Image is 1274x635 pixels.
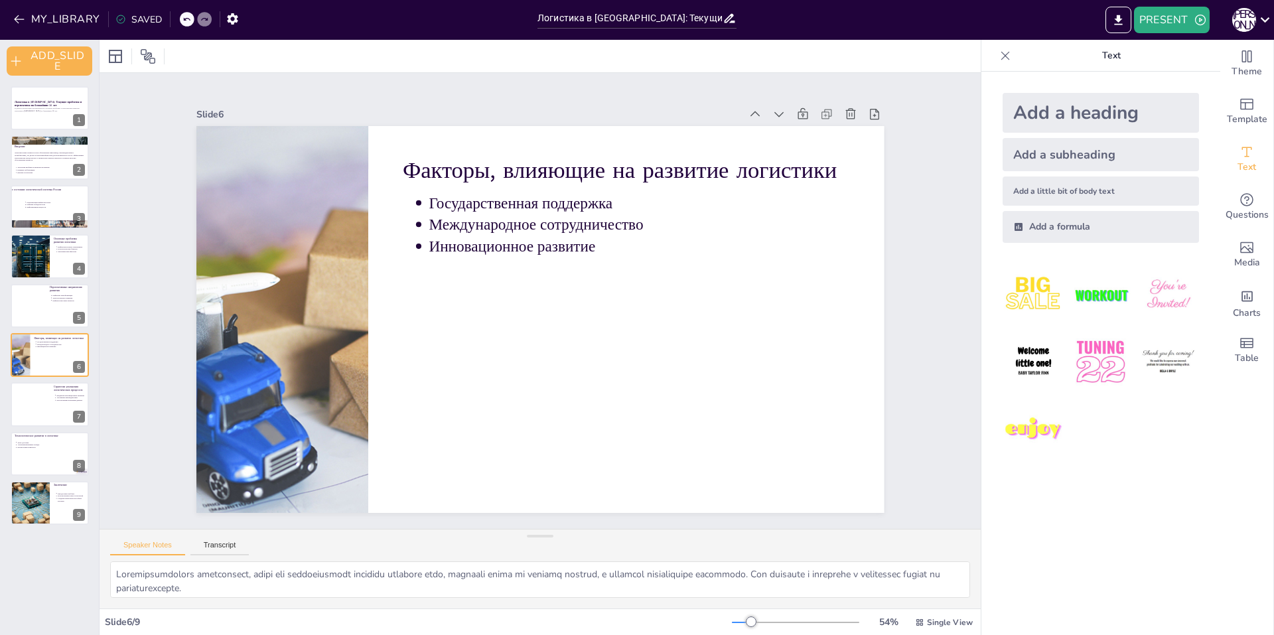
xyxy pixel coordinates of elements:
[140,48,156,64] span: Position
[58,246,86,248] p: Инфраструктурные ограничения
[17,169,85,171] p: Влияние глобализации
[1003,211,1199,243] div: Add a formula
[34,336,85,340] p: Факторы, влияющие на развитие логистики
[1070,331,1131,393] img: 5.jpeg
[429,236,849,257] p: Инновационное развитие
[27,206,94,208] p: Цифровизация процессов
[11,284,89,328] div: Цифровая трансформацияТехнологическое развитиеИнфраструктурные проекты7d2fbee1-29/472b2cf0-9871-4...
[73,213,85,225] div: 3
[1137,331,1199,393] img: 6.jpeg
[17,441,85,444] p: Дрон-доставка
[1238,160,1256,175] span: Text
[37,346,85,348] p: Инновационное развитие
[1235,351,1259,366] span: Table
[105,46,126,67] div: Layout
[7,46,92,76] button: ADD_SLIDE
[1233,306,1261,320] span: Charts
[1137,264,1199,326] img: 3.jpeg
[927,617,973,628] span: Single View
[11,135,89,179] div: https://cdn.sendsteps.com/images/slides/2025_05_10_06_22-38ijCbDBj1YCyBFx.jpegВведениеЛогистика и...
[37,343,85,346] p: Международное сотрудничество
[73,509,85,521] div: 9
[115,13,162,26] div: SAVED
[110,561,970,598] textarea: Loremipsumdolor sitametco, adipisc elitseddo eiusmodtempori u laboreetd magnaa, enima minimveniam...
[52,297,85,299] p: Технологическое развитие
[1227,112,1267,127] span: Template
[17,171,85,174] p: Вызовы в логистике
[54,237,85,244] p: Основные проблемы развития логистики
[190,541,249,555] button: Transcript
[58,248,86,251] p: Технологические барьеры
[54,385,85,392] p: Стратегии улучшения логистических процессов
[15,145,85,149] p: Введение
[15,151,85,161] p: Логистика играет важную роль в обеспечении связи между производителями и потребителями, что делае...
[58,495,86,498] p: Использование новых технологий
[1070,264,1131,326] img: 2.jpeg
[17,444,85,447] p: Автоматизированные склады
[11,86,89,130] div: Логистика в [GEOGRAPHIC_DATA]: Текущие проблемы и перспективы на ближайшие 10 летВ данной презент...
[73,312,85,324] div: 5
[11,481,89,525] div: 9
[56,397,85,399] p: Улучшение взаимодействия
[1003,399,1064,460] img: 7.jpeg
[110,541,185,555] button: Speaker Notes
[1003,264,1064,326] img: 1.jpeg
[3,188,74,192] p: Текущее состояние логистической системы России
[52,294,85,297] p: Цифровая трансформация
[11,432,89,476] div: 8
[50,285,85,293] p: Перспективные направления развития
[1232,7,1256,33] button: О [PERSON_NAME]
[27,204,94,206] p: Развитие складской сети
[429,192,849,214] p: Государственная поддержка
[56,394,85,397] p: Внедрение инновационных решений
[1003,138,1199,171] div: Add a subheading
[27,201,94,204] p: Модернизация инфраструктуры
[11,382,89,426] div: 7
[1232,64,1262,79] span: Theme
[56,399,85,402] p: Использование аналитики данных
[1220,231,1273,279] div: Add images, graphics, shapes or video
[105,616,732,628] div: Slide 6 / 9
[403,154,850,186] p: Факторы, влияющие на развитие логистики
[1234,255,1260,270] span: Media
[1003,176,1199,206] div: Add a little bit of body text
[1220,326,1273,374] div: Add a table
[1134,7,1210,33] button: PRESENT
[1016,40,1207,72] p: Text
[17,166,85,169] p: Логистика как фактор развития экономики
[17,446,85,449] p: Беспилотный транспорт
[11,185,89,229] div: https://cdn.sendsteps.com/images/logo/sendsteps_logo_white.pnghttps://cdn.sendsteps.com/images/lo...
[73,460,85,472] div: 8
[1220,40,1273,88] div: Change the overall theme
[1003,331,1064,393] img: 4.jpeg
[15,433,85,437] p: Технологическое развитие в логистике
[1232,8,1256,32] div: О [PERSON_NAME]
[54,483,85,487] p: Заключение
[73,411,85,423] div: 7
[58,497,86,502] p: Создание конкурентоспособной системы
[1220,88,1273,135] div: Add ready made slides
[73,361,85,373] div: 6
[73,164,85,176] div: 2
[52,299,85,302] p: Инфраструктурные проекты
[73,114,85,126] div: 1
[1226,208,1269,222] span: Questions
[15,107,85,112] p: В данной презентации рассматривается основные проблемы и перспективы развития логистики в [GEOGRA...
[73,263,85,275] div: 4
[196,108,741,121] div: Slide 6
[1105,7,1131,33] button: EXPORT_TO_POWERPOINT
[537,9,723,28] input: INSERT_TITLE
[15,100,82,107] strong: Логистика в [GEOGRAPHIC_DATA]: Текущие проблемы и перспективы на ближайшие 10 лет
[11,333,89,377] div: https://cdn.sendsteps.com/images/slides/2025_05_10_06_22-59VHHIlXkE0mqcnh.jpegФакторы, влияющие н...
[11,234,89,278] div: https://cdn.sendsteps.com/images/slides/2025_05_10_06_22-N_j7UsyfuE3SU2wf.jpegОсновные проблемы р...
[873,616,904,628] div: 54 %
[58,251,86,253] p: Экономические факторы
[37,340,85,343] p: Государственная поддержка
[1003,93,1199,133] div: Add a heading
[10,9,106,30] button: MY_LIBRARY
[1220,183,1273,231] div: Get real-time input from your audience
[1220,135,1273,183] div: Add text boxes
[1220,279,1273,326] div: Add charts and graphs
[429,214,849,235] p: Международное сотрудничество
[58,492,86,495] p: Преодоление проблем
